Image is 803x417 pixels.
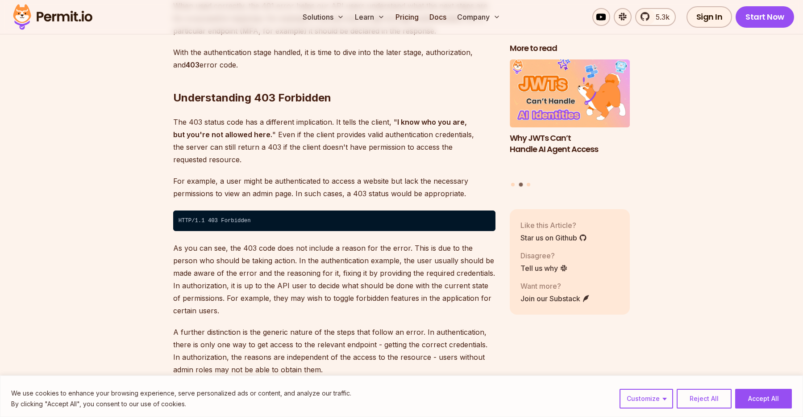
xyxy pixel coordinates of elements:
button: Go to slide 3 [527,182,530,186]
a: Start Now [736,6,794,28]
p: Disagree? [520,250,568,261]
p: Want more? [520,280,590,291]
button: Go to slide 2 [519,182,523,186]
p: For example, a user might be authenticated to access a website but lack the necessary permissions... [173,175,495,200]
button: Go to slide 1 [511,182,515,186]
a: Why JWTs Can’t Handle AI Agent AccessWhy JWTs Can’t Handle AI Agent Access [510,59,630,177]
p: Like this Article? [520,219,587,230]
h3: Why JWTs Can’t Handle AI Agent Access [510,132,630,155]
a: Star us on Github [520,232,587,243]
strong: 403 [186,60,200,69]
button: Customize [620,389,673,409]
p: A further distinction is the generic nature of the steps that follow an error. In authentication,... [173,326,495,376]
h2: More to read [510,43,630,54]
a: Join our Substack [520,293,590,303]
a: Sign In [687,6,732,28]
img: Why JWTs Can’t Handle AI Agent Access [510,59,630,127]
a: Docs [426,8,450,26]
button: Reject All [677,389,732,409]
div: Posts [510,59,630,188]
p: We use cookies to enhance your browsing experience, serve personalized ads or content, and analyz... [11,388,351,399]
p: By clicking "Accept All", you consent to our use of cookies. [11,399,351,409]
h2: Understanding 403 Forbidden [173,55,495,105]
button: Company [454,8,504,26]
button: Learn [351,8,388,26]
p: With the authentication stage handled, it is time to dive into the later stage, authorization, an... [173,46,495,71]
button: Accept All [735,389,792,409]
code: HTTP/1.1 403 Forbidden [173,211,495,231]
a: Tell us why [520,262,568,273]
button: Solutions [299,8,348,26]
span: 5.3k [650,12,670,22]
p: The 403 status code has a different implication. It tells the client, " " Even if the client prov... [173,116,495,166]
a: 5.3k [635,8,676,26]
p: As you can see, the 403 code does not include a reason for the error. This is due to the person w... [173,242,495,317]
li: 2 of 3 [510,59,630,177]
img: Permit logo [9,2,96,32]
a: Pricing [392,8,422,26]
